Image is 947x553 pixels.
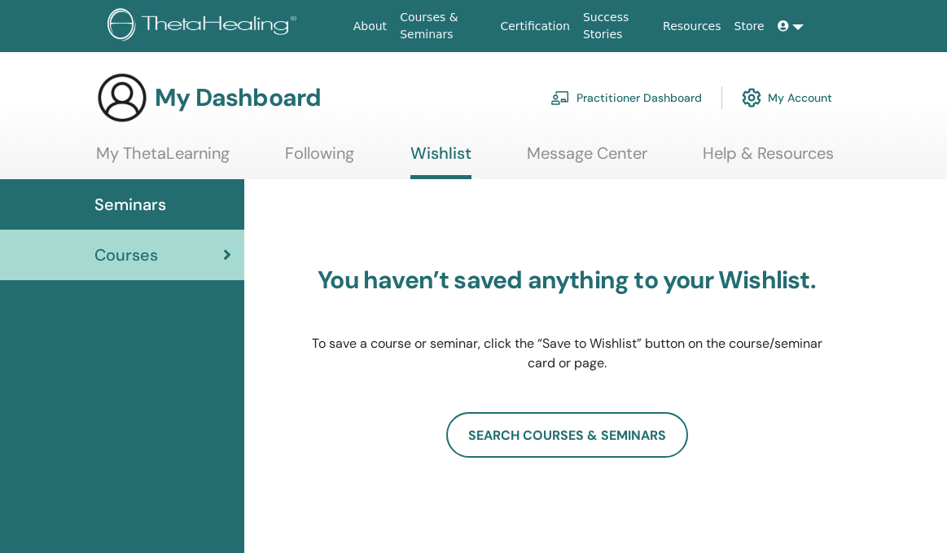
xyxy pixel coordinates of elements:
[310,334,823,373] p: To save a course or seminar, click the “Save to Wishlist” button on the course/seminar card or page.
[96,143,230,175] a: My ThetaLearning
[550,90,570,105] img: chalkboard-teacher.svg
[347,11,393,42] a: About
[410,143,471,179] a: Wishlist
[107,8,302,45] img: logo.png
[527,143,647,175] a: Message Center
[742,80,832,116] a: My Account
[94,243,158,267] span: Courses
[310,266,823,295] h3: You haven’t saved anything to your Wishlist.
[285,143,354,175] a: Following
[728,11,771,42] a: Store
[577,2,656,50] a: Success Stories
[96,72,148,124] img: generic-user-icon.jpg
[155,83,321,112] h3: My Dashboard
[550,80,702,116] a: Practitioner Dashboard
[656,11,728,42] a: Resources
[446,412,688,458] a: SEARCH COURSES & SEMINARS
[742,84,761,112] img: cog.svg
[493,11,576,42] a: Certification
[94,192,166,217] span: Seminars
[393,2,493,50] a: Courses & Seminars
[703,143,834,175] a: Help & Resources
